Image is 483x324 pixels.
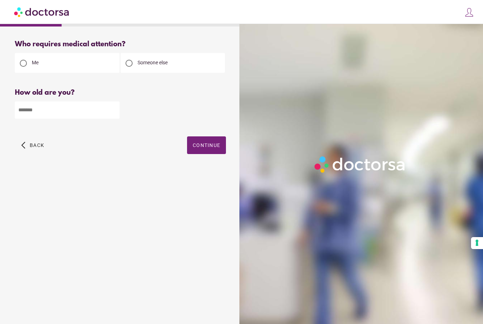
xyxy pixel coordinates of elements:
[464,7,474,17] img: icons8-customer-100.png
[471,237,483,249] button: Your consent preferences for tracking technologies
[32,60,39,65] span: Me
[193,142,220,148] span: Continue
[138,60,168,65] span: Someone else
[312,154,408,175] img: Logo-Doctorsa-trans-White-partial-flat.png
[18,136,47,154] button: arrow_back_ios Back
[15,40,226,48] div: Who requires medical attention?
[14,4,70,20] img: Doctorsa.com
[15,89,226,97] div: How old are you?
[187,136,226,154] button: Continue
[30,142,44,148] span: Back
